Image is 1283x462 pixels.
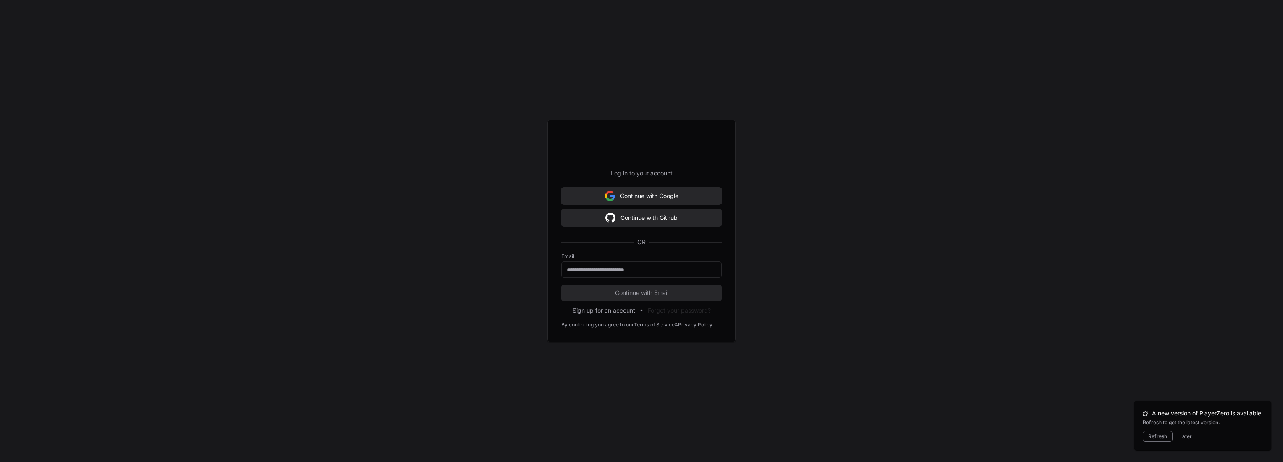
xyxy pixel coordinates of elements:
[1152,409,1263,418] span: A new version of PlayerZero is available.
[561,209,722,226] button: Continue with Github
[678,321,713,328] a: Privacy Policy.
[634,321,675,328] a: Terms of Service
[1143,419,1263,426] div: Refresh to get the latest version.
[561,169,722,177] p: Log in to your account
[561,289,722,297] span: Continue with Email
[648,306,711,315] button: Forgot your password?
[1179,433,1192,440] button: Later
[605,209,615,226] img: Sign in with google
[675,321,678,328] div: &
[634,238,649,246] span: OR
[561,253,722,260] label: Email
[561,285,722,301] button: Continue with Email
[561,321,634,328] div: By continuing you agree to our
[561,188,722,204] button: Continue with Google
[605,188,615,204] img: Sign in with google
[1143,431,1173,442] button: Refresh
[573,306,635,315] button: Sign up for an account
